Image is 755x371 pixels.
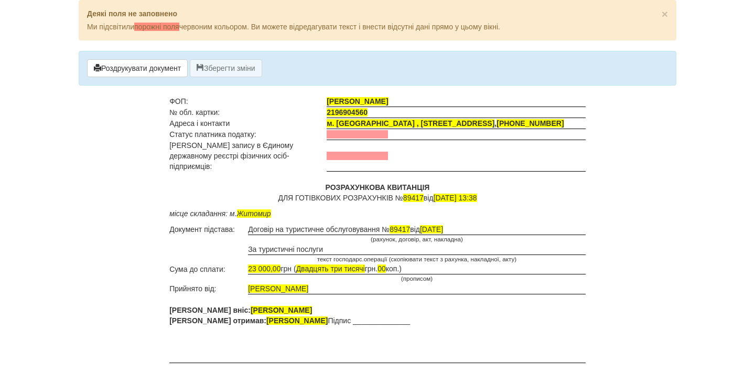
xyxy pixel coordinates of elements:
[169,129,327,140] td: Статус платника податку:
[326,183,430,192] b: РОЗРАХУНКОВА КВИТАНЦІЯ
[296,264,365,273] span: Двадцять три тисячі
[169,316,328,325] b: [PERSON_NAME] отримав:
[403,194,424,202] span: 89417
[169,263,248,274] td: Сума до сплати:
[87,8,668,19] p: Деякі поля не заповнено
[662,8,668,19] button: Close
[169,118,327,129] td: Адреса і контакти
[248,284,308,293] span: [PERSON_NAME]
[237,209,271,218] span: Житомир
[377,264,386,273] span: 00
[248,263,586,274] td: грн ( грн. коп.)
[420,225,443,234] span: [DATE]
[327,118,586,129] td: ,
[169,209,271,218] i: місце складання: м.
[169,306,312,314] b: [PERSON_NAME] вніс:
[169,305,586,326] p: Підпис ______________
[87,59,188,77] button: Роздрукувати документ
[169,107,327,118] td: № обл. картки:
[190,59,262,77] button: Зберегти зміни
[169,283,248,294] td: Прийнято від:
[87,22,668,32] p: Ми підсвітили червоним кольором. Ви можете відредагувати текст і внести відсутні дані прямо у цьо...
[266,316,328,325] span: [PERSON_NAME]
[248,235,586,244] td: (рахунок, договір, акт, накладна)
[497,119,564,128] span: [PHONE_NUMBER]
[169,140,327,172] td: [PERSON_NAME] запису в Єдиному державному реєстрі фізичних осіб-підприємців:
[248,244,586,255] td: За туристичні послуги
[327,119,494,128] span: м. [GEOGRAPHIC_DATA] , [STREET_ADDRESS]
[327,97,388,105] span: [PERSON_NAME]
[248,274,586,283] td: (прописом)
[662,8,668,20] span: ×
[169,182,586,203] p: ДЛЯ ГОТІВКОВИХ РОЗРАХУНКІВ № від
[390,225,410,234] span: 89417
[169,224,248,235] td: Документ підстава:
[327,108,368,116] span: 2196904560
[169,96,327,107] td: ФОП:
[251,306,312,314] span: [PERSON_NAME]
[434,194,477,202] span: [DATE] 13:38
[134,23,179,31] span: порожні поля
[248,255,586,263] td: текст господарс.операції (скопіювати текст з рахунка, накладної, акту)
[248,224,586,235] td: Договір на туристичне обслуговування № від
[248,264,281,273] span: 23 000,00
